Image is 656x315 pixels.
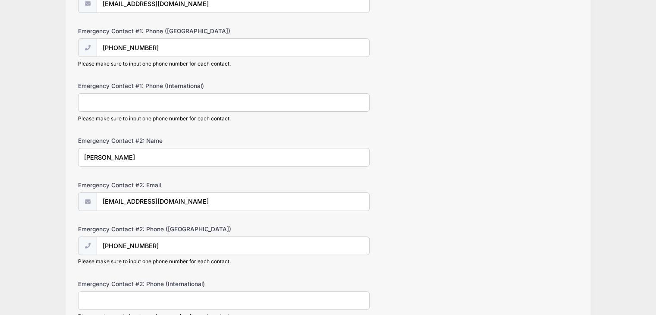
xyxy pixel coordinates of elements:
[78,181,245,189] label: Emergency Contact #2: Email
[97,236,370,255] input: (xxx) xxx-xxxx
[78,136,245,145] label: Emergency Contact #2: Name
[97,192,370,211] input: email@email.com
[78,82,245,90] label: Emergency Contact #1: Phone (International)
[78,258,370,265] div: Please make sure to input one phone number for each contact.
[78,115,370,123] div: Please make sure to input one phone number for each contact.
[97,38,370,57] input: (xxx) xxx-xxxx
[78,280,245,288] label: Emergency Contact #2: Phone (International)
[78,225,245,233] label: Emergency Contact #2: Phone ([GEOGRAPHIC_DATA])
[78,60,370,68] div: Please make sure to input one phone number for each contact.
[78,27,245,35] label: Emergency Contact #1: Phone ([GEOGRAPHIC_DATA])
